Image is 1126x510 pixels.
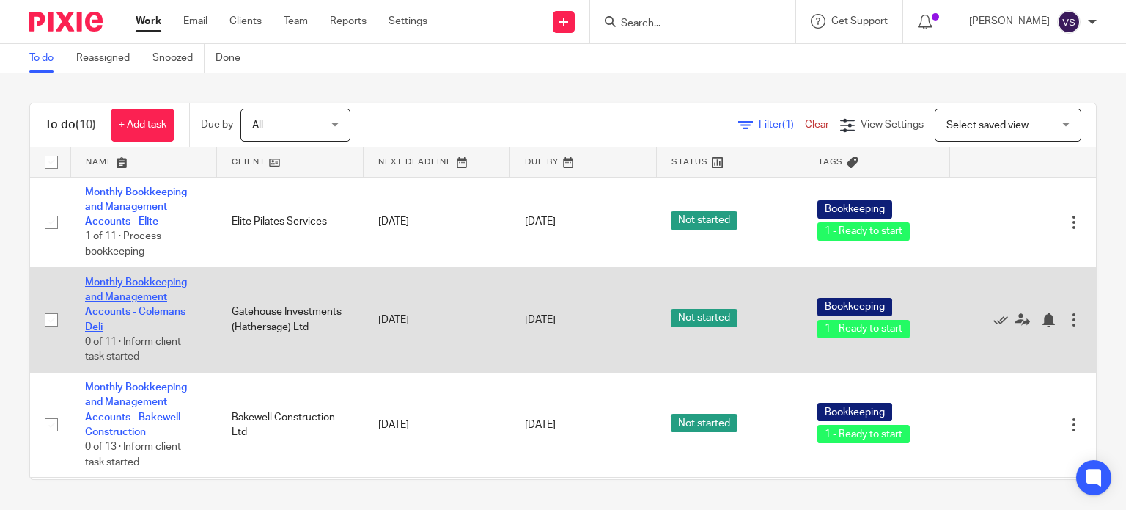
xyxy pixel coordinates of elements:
a: Work [136,14,161,29]
span: Tags [818,158,843,166]
span: Get Support [831,16,888,26]
span: View Settings [861,120,924,130]
a: To do [29,44,65,73]
span: 1 - Ready to start [817,320,910,338]
span: Bookkeeping [817,200,892,219]
span: Not started [671,414,737,432]
td: Bakewell Construction Ltd [217,373,364,478]
span: 0 of 11 · Inform client task started [85,337,181,363]
span: (10) [76,119,96,131]
span: Select saved view [946,120,1029,131]
td: Elite Pilates Services [217,177,364,267]
a: Clients [229,14,262,29]
span: 0 of 13 · Inform client task started [85,442,181,468]
a: Done [216,44,251,73]
span: 1 - Ready to start [817,222,910,241]
span: Not started [671,309,737,327]
span: All [252,120,263,131]
span: (1) [782,120,794,130]
a: + Add task [111,109,174,142]
a: Email [183,14,207,29]
span: [DATE] [525,420,556,430]
td: [DATE] [364,373,510,478]
span: Bookkeeping [817,403,892,421]
img: Pixie [29,12,103,32]
input: Search [619,18,751,31]
a: Clear [805,120,829,130]
span: Not started [671,211,737,230]
a: Reassigned [76,44,141,73]
td: [DATE] [364,267,510,372]
span: 1 of 11 · Process bookkeeping [85,232,161,258]
a: Team [284,14,308,29]
a: Reports [330,14,367,29]
span: [DATE] [525,216,556,227]
p: Due by [201,117,233,132]
h1: To do [45,117,96,133]
img: svg%3E [1057,10,1081,34]
span: Bookkeeping [817,298,892,316]
a: Mark as done [993,313,1015,327]
a: Monthly Bookkeeping and Management Accounts - Bakewell Construction [85,382,187,437]
a: Snoozed [152,44,205,73]
a: Monthly Bookkeeping and Management Accounts - Elite [85,187,187,227]
span: Filter [759,120,805,130]
span: 1 - Ready to start [817,425,910,443]
p: [PERSON_NAME] [969,14,1050,29]
a: Settings [389,14,427,29]
td: Gatehouse Investments (Hathersage) Ltd [217,267,364,372]
a: Monthly Bookkeeping and Management Accounts - Colemans Deli [85,277,187,332]
td: [DATE] [364,177,510,267]
span: [DATE] [525,315,556,325]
